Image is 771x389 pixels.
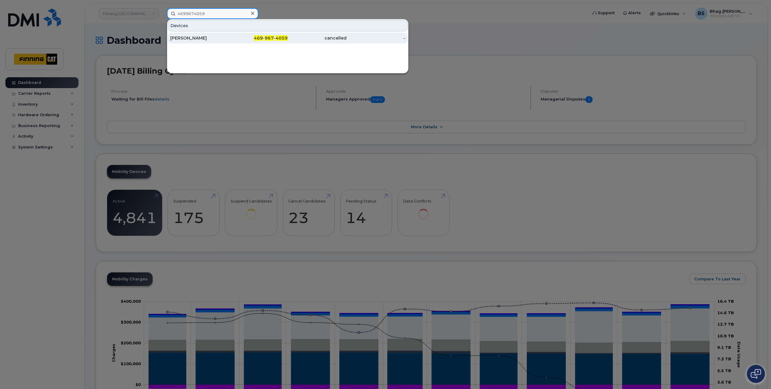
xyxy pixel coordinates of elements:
[168,33,408,43] a: [PERSON_NAME]469-967-4059cancelled-
[347,35,405,41] div: -
[254,35,263,41] span: 469
[288,35,347,41] div: cancelled
[170,35,229,41] div: [PERSON_NAME]
[751,369,761,379] img: Open chat
[168,20,408,31] div: Devices
[276,35,288,41] span: 4059
[265,35,274,41] span: 967
[229,35,288,41] div: - -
